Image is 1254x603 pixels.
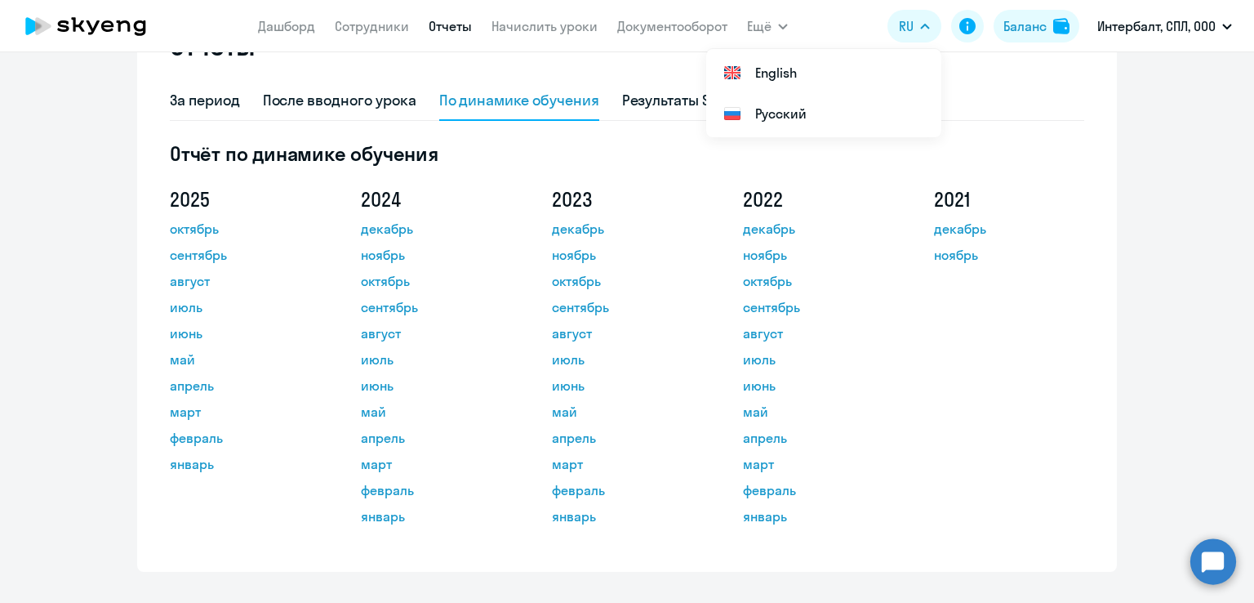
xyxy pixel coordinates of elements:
[552,245,699,265] a: ноябрь
[361,350,508,369] a: июль
[361,245,508,265] a: ноябрь
[743,271,890,291] a: октябрь
[361,454,508,474] a: март
[994,10,1079,42] button: Балансbalance
[747,16,772,36] span: Ещё
[361,219,508,239] a: декабрь
[491,18,598,34] a: Начислить уроки
[743,454,890,474] a: март
[622,90,800,111] div: Результаты Screening Test
[617,18,727,34] a: Документооборот
[934,219,1081,239] a: декабрь
[335,18,409,34] a: Сотрудники
[361,428,508,448] a: апрель
[429,18,472,34] a: Отчеты
[170,245,317,265] a: сентябрь
[170,350,317,369] a: май
[1003,16,1047,36] div: Баланс
[743,507,890,526] a: январь
[743,480,890,500] a: февраль
[552,480,699,500] a: февраль
[552,507,699,526] a: январь
[723,104,742,123] img: Русский
[258,18,315,34] a: Дашборд
[170,141,1084,167] h5: Отчёт по динамике обучения
[552,297,699,317] a: сентябрь
[361,186,508,212] h5: 2024
[439,90,599,111] div: По динамике обучения
[170,186,317,212] h5: 2025
[899,16,914,36] span: RU
[170,402,317,422] a: март
[170,428,317,448] a: февраль
[747,10,788,42] button: Ещё
[743,350,890,369] a: июль
[552,219,699,239] a: декабрь
[170,271,317,291] a: август
[361,402,508,422] a: май
[1097,16,1216,36] p: Интербалт, СПЛ, ООО
[361,480,508,500] a: февраль
[552,454,699,474] a: март
[1053,18,1069,34] img: balance
[743,186,890,212] h5: 2022
[361,271,508,291] a: октябрь
[743,376,890,395] a: июнь
[887,10,941,42] button: RU
[170,90,240,111] div: За период
[743,428,890,448] a: апрель
[743,402,890,422] a: май
[552,402,699,422] a: май
[170,219,317,239] a: октябрь
[361,297,508,317] a: сентябрь
[170,376,317,395] a: апрель
[263,90,416,111] div: После вводного урока
[170,324,317,343] a: июнь
[706,49,941,137] ul: Ещё
[361,376,508,395] a: июнь
[743,245,890,265] a: ноябрь
[552,376,699,395] a: июнь
[934,186,1081,212] h5: 2021
[552,271,699,291] a: октябрь
[552,428,699,448] a: апрель
[743,297,890,317] a: сентябрь
[170,454,317,474] a: январь
[552,186,699,212] h5: 2023
[743,324,890,343] a: август
[361,507,508,526] a: январь
[361,324,508,343] a: август
[743,219,890,239] a: декабрь
[934,245,1081,265] a: ноябрь
[552,324,699,343] a: август
[552,350,699,369] a: июль
[723,63,742,83] img: English
[1089,7,1240,46] button: Интербалт, СПЛ, ООО
[170,297,317,317] a: июль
